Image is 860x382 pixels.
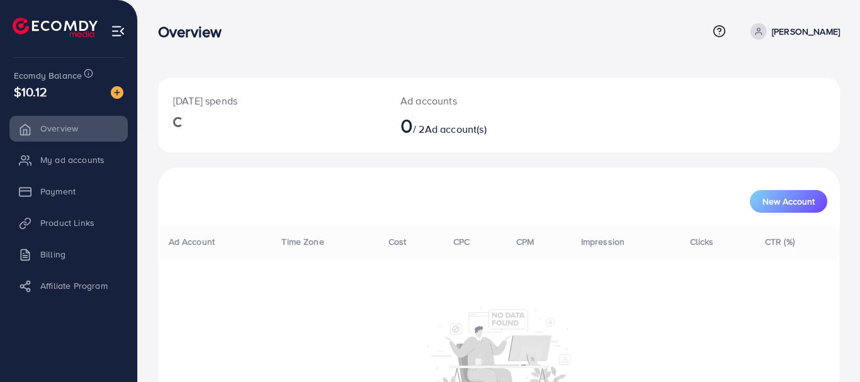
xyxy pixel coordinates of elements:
[772,24,840,39] p: [PERSON_NAME]
[750,190,827,213] button: New Account
[400,93,541,108] p: Ad accounts
[158,23,232,41] h3: Overview
[14,69,82,82] span: Ecomdy Balance
[173,93,370,108] p: [DATE] spends
[14,82,47,101] span: $10.12
[745,23,840,40] a: [PERSON_NAME]
[762,197,815,206] span: New Account
[400,113,541,137] h2: / 2
[111,24,125,38] img: menu
[13,18,98,37] img: logo
[425,122,487,136] span: Ad account(s)
[400,111,413,140] span: 0
[111,86,123,99] img: image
